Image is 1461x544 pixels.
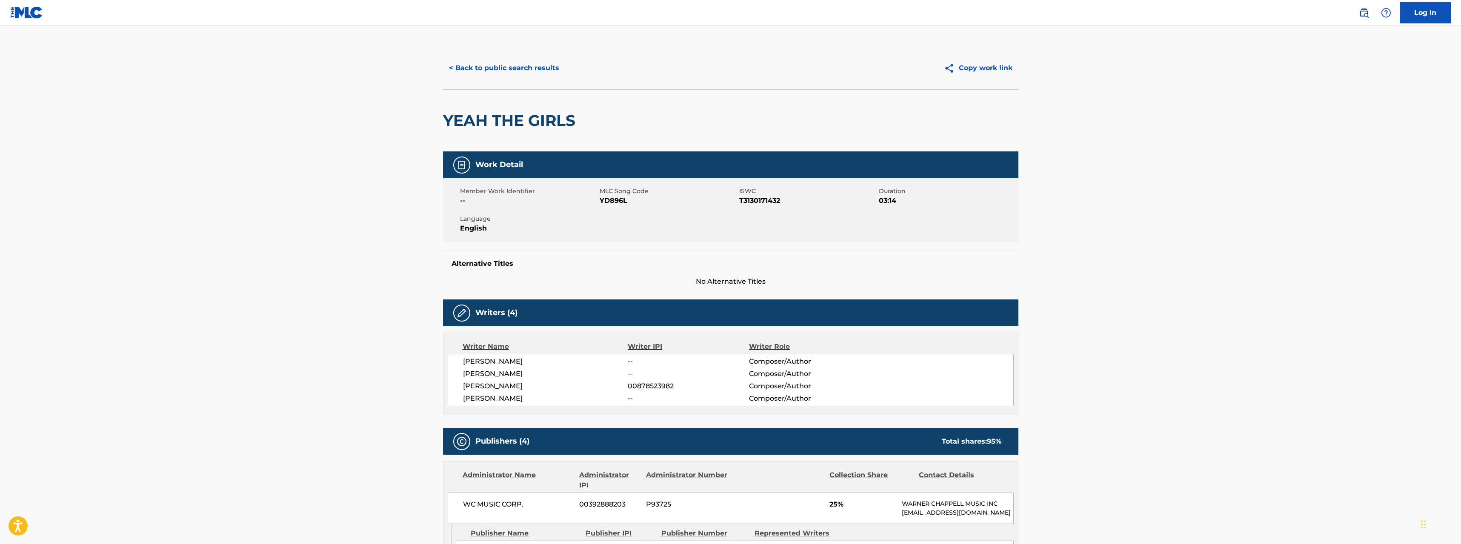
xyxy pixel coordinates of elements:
[457,308,467,318] img: Writers
[457,436,467,447] img: Publishers
[460,187,598,196] span: Member Work Identifier
[944,63,959,74] img: Copy work link
[475,436,529,446] h5: Publishers (4)
[460,196,598,206] span: --
[749,393,859,404] span: Composer/Author
[1418,503,1461,544] iframe: Chat Widget
[463,393,628,404] span: [PERSON_NAME]
[749,369,859,379] span: Composer/Author
[586,528,655,538] div: Publisher IPI
[628,369,749,379] span: --
[628,356,749,367] span: --
[829,470,912,490] div: Collection Share
[1355,4,1372,21] a: Public Search
[600,187,737,196] span: MLC Song Code
[879,187,1016,196] span: Duration
[1381,8,1391,18] img: help
[475,308,517,318] h5: Writers (4)
[628,381,749,391] span: 00878523982
[739,187,877,196] span: ISWC
[463,470,573,490] div: Administrator Name
[628,342,749,352] div: Writer IPI
[646,499,729,510] span: P93725
[463,499,573,510] span: WC MUSIC CORP.
[579,470,640,490] div: Administrator IPI
[471,528,579,538] div: Publisher Name
[646,470,729,490] div: Administrator Number
[749,356,859,367] span: Composer/Author
[987,437,1001,445] span: 95 %
[452,259,1010,268] h5: Alternative Titles
[739,196,877,206] span: T3130171432
[879,196,1016,206] span: 03:14
[463,342,628,352] div: Writer Name
[10,6,43,19] img: MLC Logo
[661,528,748,538] div: Publisher Number
[755,528,841,538] div: Represented Writers
[829,499,895,510] span: 25%
[457,160,467,170] img: Work Detail
[460,223,598,234] span: English
[463,356,628,367] span: [PERSON_NAME]
[749,381,859,391] span: Composer/Author
[938,57,1018,79] button: Copy work link
[463,381,628,391] span: [PERSON_NAME]
[600,196,737,206] span: YD896L
[628,393,749,404] span: --
[942,436,1001,447] div: Total shares:
[919,470,1001,490] div: Contact Details
[1400,2,1451,23] a: Log In
[579,499,640,510] span: 00392888203
[902,499,1013,508] p: WARNER CHAPPELL MUSIC INC
[1421,512,1426,537] div: Drag
[1378,4,1395,21] div: Help
[902,508,1013,517] p: [EMAIL_ADDRESS][DOMAIN_NAME]
[475,160,523,170] h5: Work Detail
[1359,8,1369,18] img: search
[460,214,598,223] span: Language
[443,111,580,130] h2: YEAH THE GIRLS
[463,369,628,379] span: [PERSON_NAME]
[749,342,859,352] div: Writer Role
[443,57,565,79] button: < Back to public search results
[443,276,1018,287] span: No Alternative Titles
